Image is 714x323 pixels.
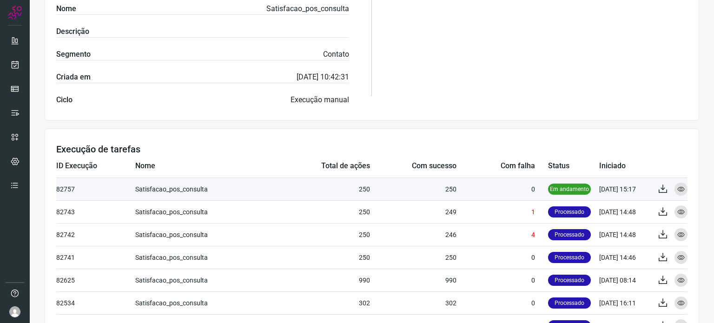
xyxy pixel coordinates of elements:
p: Contato [323,49,349,60]
td: 82742 [56,223,135,246]
td: [DATE] 08:14 [599,269,650,291]
td: 250 [370,246,456,269]
td: Com falha [456,155,548,178]
td: Satisfacao_pos_consulta [135,291,276,314]
p: Processado [548,297,591,309]
td: 249 [370,200,456,223]
td: 82743 [56,200,135,223]
td: 0 [456,291,548,314]
td: Satisfacao_pos_consulta [135,178,276,200]
td: 250 [276,178,370,200]
td: 990 [276,269,370,291]
td: 82534 [56,291,135,314]
td: ID Execução [56,155,135,178]
td: 82625 [56,269,135,291]
td: Satisfacao_pos_consulta [135,200,276,223]
p: [DATE] 10:42:31 [297,72,349,83]
td: 0 [456,269,548,291]
td: Nome [135,155,276,178]
td: Status [548,155,599,178]
td: Iniciado [599,155,650,178]
td: 302 [276,291,370,314]
img: avatar-user-boy.jpg [9,306,20,317]
td: 246 [370,223,456,246]
label: Nome [56,3,76,14]
td: 250 [276,223,370,246]
td: Com sucesso [370,155,456,178]
td: 250 [370,178,456,200]
p: Satisfacao_pos_consulta [266,3,349,14]
img: Logo [8,6,22,20]
p: Execução manual [291,94,349,105]
td: Satisfacao_pos_consulta [135,269,276,291]
td: [DATE] 14:48 [599,200,650,223]
td: 302 [370,291,456,314]
h3: Execução de tarefas [56,144,688,155]
td: 4 [456,223,548,246]
td: [DATE] 14:48 [599,223,650,246]
p: Processado [548,252,591,263]
td: 82741 [56,246,135,269]
td: [DATE] 14:46 [599,246,650,269]
p: Processado [548,275,591,286]
td: Total de ações [276,155,370,178]
td: 990 [370,269,456,291]
label: Criada em [56,72,91,83]
td: [DATE] 16:11 [599,291,650,314]
td: Satisfacao_pos_consulta [135,223,276,246]
td: 82757 [56,178,135,200]
p: Processado [548,206,591,218]
p: Em andamento [548,184,591,195]
td: [DATE] 15:17 [599,178,650,200]
td: 0 [456,246,548,269]
td: 1 [456,200,548,223]
p: Processado [548,229,591,240]
td: 250 [276,200,370,223]
td: 0 [456,178,548,200]
label: Ciclo [56,94,73,105]
td: Satisfacao_pos_consulta [135,246,276,269]
label: Descrição [56,26,89,37]
td: 250 [276,246,370,269]
label: Segmento [56,49,91,60]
